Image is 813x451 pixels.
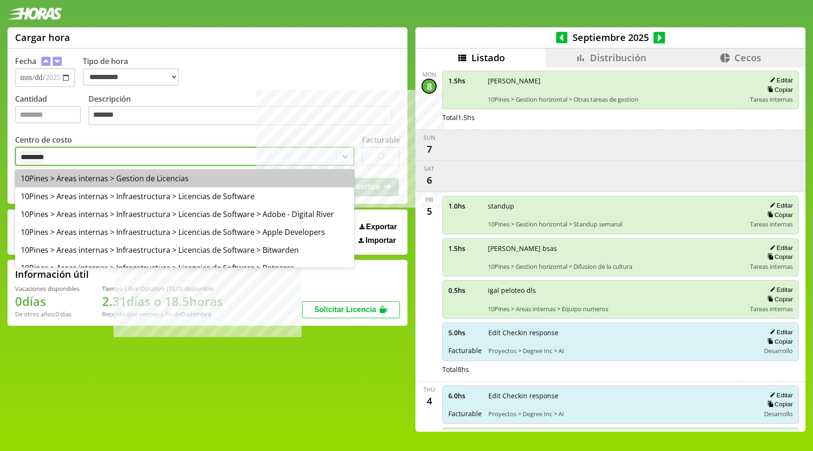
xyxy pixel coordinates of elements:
[302,301,400,318] button: Solicitar Licencia
[83,56,186,87] label: Tipo de hora
[488,201,743,210] span: standup
[767,328,793,336] button: Editar
[442,365,799,374] div: Total 8 hs
[448,201,481,210] span: 1.0 hs
[15,284,80,293] div: Vacaciones disponibles
[15,169,354,187] div: 10Pines > Areas internas > Gestion de Licencias
[15,205,354,223] div: 10Pines > Areas internas > Infraestructura > Licencias de Software > Adobe - Digital River
[15,31,70,44] h1: Cargar hora
[422,204,437,219] div: 5
[765,295,793,303] button: Copiar
[422,173,437,188] div: 6
[767,201,793,209] button: Editar
[488,244,743,253] span: [PERSON_NAME] bsas
[567,31,654,44] span: Septiembre 2025
[15,310,80,318] div: De otros años: 0 días
[448,409,482,418] span: Facturable
[366,236,396,245] span: Importar
[488,328,753,337] span: Edit Checkin response
[590,51,646,64] span: Distribución
[765,338,793,346] button: Copiar
[15,293,80,310] h1: 0 días
[422,79,437,94] div: 8
[102,310,223,318] div: Recordá que vencen a fin de
[488,220,743,228] span: 10Pines > Gestion horizontal > Standup semanal
[415,67,805,431] div: scrollable content
[422,394,437,409] div: 4
[750,262,793,271] span: Tareas internas
[488,286,743,295] span: igal peloteo dls
[750,305,793,313] span: Tareas internas
[765,211,793,219] button: Copiar
[442,113,799,122] div: Total 1.5 hs
[488,262,743,271] span: 10Pines > Gestion horizontal > Difusion de la cultura
[88,94,400,128] label: Descripción
[448,328,482,337] span: 5.0 hs
[15,223,354,241] div: 10Pines > Areas internas > Infraestructura > Licencias de Software > Apple Developers
[734,51,761,64] span: Cecos
[765,400,793,408] button: Copiar
[314,306,376,314] span: Solicitar Licencia
[750,95,793,104] span: Tareas internas
[422,142,437,157] div: 7
[425,196,433,204] div: Fri
[764,346,793,355] span: Desarrollo
[448,346,482,355] span: Facturable
[471,51,505,64] span: Listado
[767,286,793,294] button: Editar
[765,86,793,94] button: Copiar
[366,223,397,231] span: Exportar
[8,8,62,20] img: logotipo
[83,68,179,86] select: Tipo de hora
[448,244,481,253] span: 1.5 hs
[15,56,36,66] label: Fecha
[423,386,435,394] div: Thu
[181,310,211,318] b: Diciembre
[767,76,793,84] button: Editar
[750,220,793,228] span: Tareas internas
[88,106,392,126] textarea: Descripción
[488,305,743,313] span: 10Pines > Areas internas > Equipo numeros
[448,286,481,295] span: 0.5 hs
[765,253,793,261] button: Copiar
[15,268,89,281] h2: Información útil
[15,259,354,277] div: 10Pines > Areas internas > Infraestructura > Licencias de Software > Botpress
[15,187,354,205] div: 10Pines > Areas internas > Infraestructura > Licencias de Software
[764,410,793,418] span: Desarrollo
[422,71,436,79] div: Mon
[488,95,743,104] span: 10Pines > Gestion horizontal > Otras tareas de gestion
[424,165,434,173] div: Sat
[767,391,793,399] button: Editar
[362,135,400,145] label: Facturable
[488,410,753,418] span: Proyectos > Degree Inc > AI
[15,106,81,123] input: Cantidad
[15,241,354,259] div: 10Pines > Areas internas > Infraestructura > Licencias de Software > Bitwarden
[357,222,400,232] button: Exportar
[423,134,435,142] div: Sun
[448,391,482,400] span: 6.0 hs
[767,244,793,252] button: Editar
[448,76,481,85] span: 1.5 hs
[15,135,72,145] label: Centro de costo
[15,94,88,128] label: Cantidad
[102,284,223,293] div: Tiempo Libre Optativo (TiLO) disponible
[488,346,753,355] span: Proyectos > Degree Inc > AI
[488,76,743,85] span: [PERSON_NAME]
[488,391,753,400] span: Edit Checkin response
[102,293,223,310] h1: 2.31 días o 18.5 horas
